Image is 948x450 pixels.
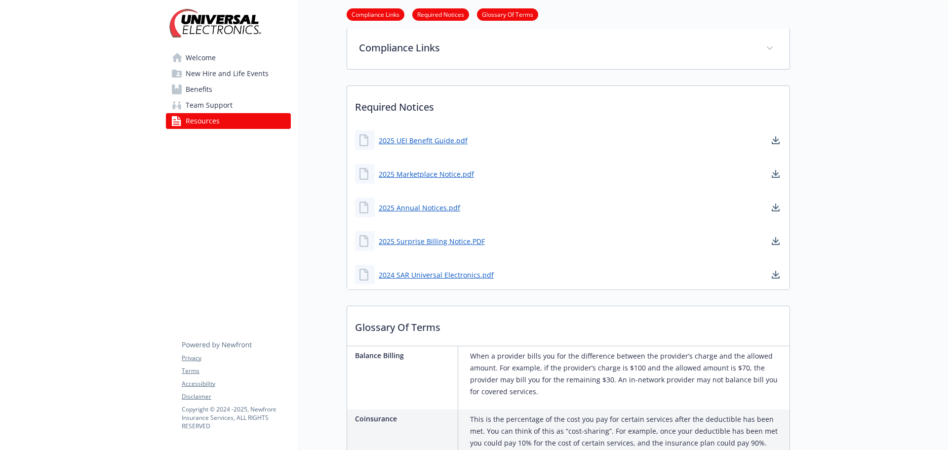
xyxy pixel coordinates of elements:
a: New Hire and Life Events [166,66,291,82]
p: When a provider bills you for the difference between the provider’s charge and the allowed amount... [470,350,786,398]
p: Balance Billing [355,350,454,361]
a: 2025 Surprise Billing Notice.PDF [379,236,485,246]
a: download document [770,134,782,146]
p: Coinsurance [355,413,454,424]
a: Disclaimer [182,392,290,401]
a: Compliance Links [347,9,404,19]
a: download document [770,202,782,213]
a: 2025 Marketplace Notice.pdf [379,169,474,179]
a: 2025 Annual Notices.pdf [379,203,460,213]
span: Resources [186,113,220,129]
a: Accessibility [182,379,290,388]
p: This is the percentage of the cost you pay for certain services after the deductible has been met... [470,413,786,449]
p: Copyright © 2024 - 2025 , Newfront Insurance Services, ALL RIGHTS RESERVED [182,405,290,430]
a: Welcome [166,50,291,66]
span: Welcome [186,50,216,66]
span: Team Support [186,97,233,113]
a: Resources [166,113,291,129]
span: Benefits [186,82,212,97]
p: Glossary Of Terms [347,306,790,343]
span: New Hire and Life Events [186,66,269,82]
a: 2025 UEI Benefit Guide.pdf [379,135,468,146]
a: download document [770,269,782,281]
a: download document [770,235,782,247]
a: 2024 SAR Universal Electronics.pdf [379,270,494,280]
a: Glossary Of Terms [477,9,538,19]
a: Required Notices [412,9,469,19]
a: Terms [182,367,290,375]
a: Privacy [182,354,290,363]
p: Required Notices [347,86,790,123]
div: Compliance Links [347,29,790,69]
p: Compliance Links [359,41,754,55]
a: Benefits [166,82,291,97]
a: Team Support [166,97,291,113]
a: download document [770,168,782,180]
